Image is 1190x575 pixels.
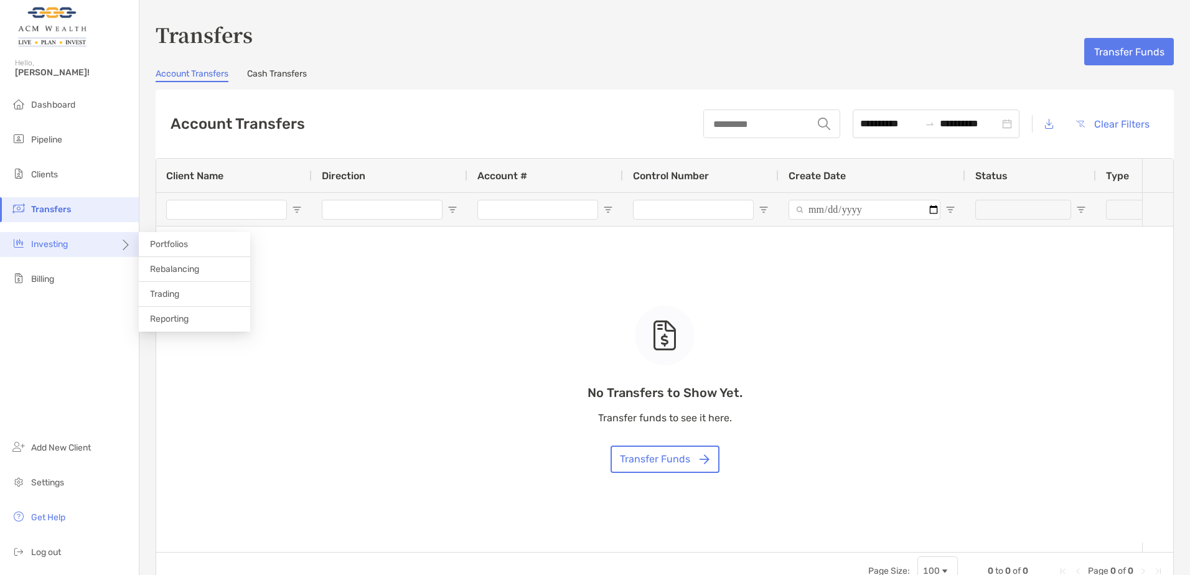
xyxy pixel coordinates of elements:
img: Zoe Logo [15,5,89,50]
span: Rebalancing [150,264,199,274]
img: button icon [1076,120,1085,128]
span: Get Help [31,512,65,523]
img: button icon [700,454,710,464]
span: swap-right [925,119,935,129]
span: Clients [31,169,58,180]
span: Investing [31,239,68,250]
img: settings icon [11,474,26,489]
a: Cash Transfers [247,68,307,82]
span: to [925,119,935,129]
img: dashboard icon [11,96,26,111]
img: get-help icon [11,509,26,524]
button: Clear Filters [1066,110,1159,138]
img: empty state icon [652,320,677,350]
img: transfers icon [11,201,26,216]
img: pipeline icon [11,131,26,146]
span: Settings [31,477,64,488]
span: Pipeline [31,134,62,145]
img: logout icon [11,544,26,559]
span: Billing [31,274,54,284]
button: Transfer Funds [611,446,719,473]
span: Portfolios [150,239,188,250]
span: Log out [31,547,61,558]
span: Dashboard [31,100,75,110]
img: investing icon [11,236,26,251]
span: Reporting [150,314,189,324]
span: Add New Client [31,442,91,453]
img: clients icon [11,166,26,181]
h3: Transfers [156,20,1174,49]
img: input icon [818,118,830,130]
p: Transfer funds to see it here. [588,410,743,426]
p: No Transfers to Show Yet. [588,385,743,401]
span: Trading [150,289,179,299]
span: Transfers [31,204,71,215]
span: [PERSON_NAME]! [15,67,131,78]
a: Account Transfers [156,68,228,82]
button: Transfer Funds [1084,38,1174,65]
img: billing icon [11,271,26,286]
h2: Account Transfers [171,115,305,133]
img: add_new_client icon [11,439,26,454]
